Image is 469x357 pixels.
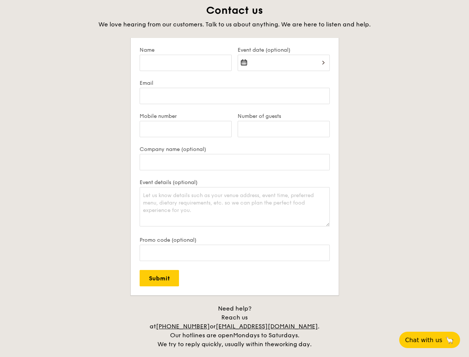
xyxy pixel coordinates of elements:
span: working day. [274,341,312,348]
label: Promo code (optional) [140,237,330,243]
label: Name [140,47,232,53]
label: Event date (optional) [238,47,330,53]
label: Mobile number [140,113,232,119]
span: 🦙 [445,336,454,344]
button: Chat with us🦙 [399,332,460,348]
div: Need help? Reach us at or . Our hotlines are open We try to reply quickly, usually within the [142,304,328,349]
a: [EMAIL_ADDRESS][DOMAIN_NAME] [216,323,318,330]
label: Number of guests [238,113,330,119]
textarea: Let us know details such as your venue address, event time, preferred menu, dietary requirements,... [140,187,330,226]
input: Submit [140,270,179,286]
span: Contact us [206,4,263,17]
label: Company name (optional) [140,146,330,152]
span: Mondays to Saturdays. [233,332,299,339]
label: Event details (optional) [140,179,330,186]
a: [PHONE_NUMBER] [156,323,210,330]
label: Email [140,80,330,86]
span: Chat with us [405,337,442,344]
span: We love hearing from our customers. Talk to us about anything. We are here to listen and help. [98,21,371,28]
